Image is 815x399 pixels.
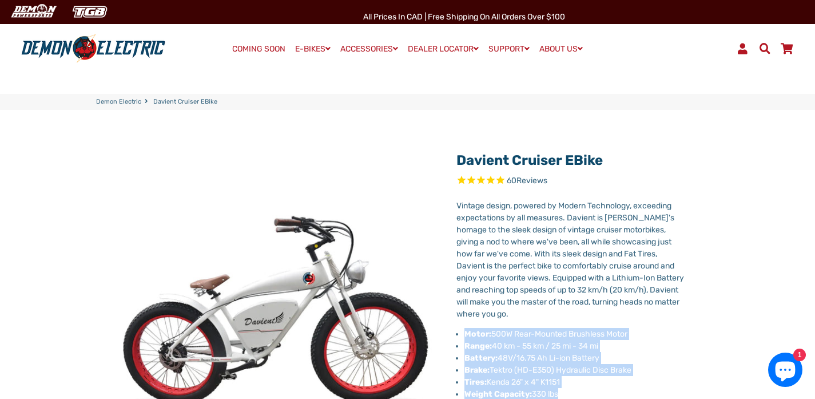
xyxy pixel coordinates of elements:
strong: Range: [464,341,492,351]
a: ABOUT US [535,41,587,57]
span: 60 reviews [507,176,547,185]
strong: Battery: [464,353,498,363]
a: ACCESSORIES [336,41,402,57]
img: Demon Electric [6,2,61,21]
span: Kenda 26" x 4" K1151 [464,377,560,387]
strong: Tires: [464,377,487,387]
strong: Motor: [464,329,491,339]
img: TGB Canada [66,2,113,21]
a: Demon Electric [96,97,141,107]
span: Davient Cruiser eBike [153,97,217,107]
strong: Brake: [464,365,490,375]
strong: Weight Capacity: [464,389,532,399]
a: DEALER LOCATOR [404,41,483,57]
span: All Prices in CAD | Free shipping on all orders over $100 [363,12,565,22]
span: Reviews [516,176,547,185]
span: 500W Rear-Mounted Brushless Motor [491,329,627,339]
span: Tektro (HD-E350) Hydraulic Disc Brake [464,365,631,375]
a: Davient Cruiser eBike [456,152,603,168]
a: E-BIKES [291,41,335,57]
a: SUPPORT [484,41,534,57]
span: Rated 4.8 out of 5 stars 60 reviews [456,175,685,188]
span: 48V/16.75 Ah Li-ion Battery [464,353,599,363]
a: COMING SOON [228,41,289,57]
span: 40 km - 55 km / 25 mi - 34 mi [464,341,598,351]
inbox-online-store-chat: Shopify online store chat [765,353,806,390]
img: Demon Electric logo [17,34,169,64]
p: Vintage design, powered by Modern Technology, exceeding expectations by all measures. Davient is ... [456,200,685,320]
